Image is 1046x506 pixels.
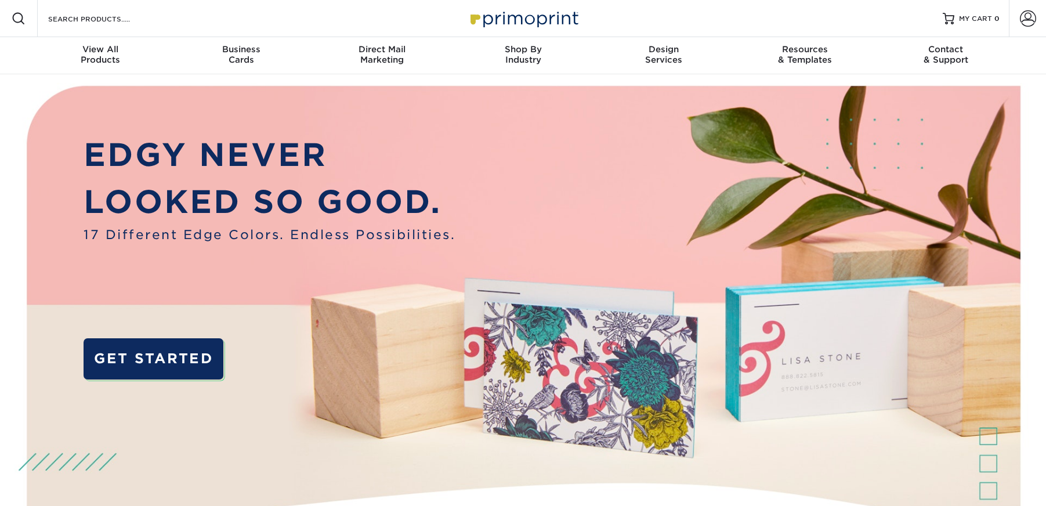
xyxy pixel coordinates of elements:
[734,44,875,55] span: Resources
[465,6,581,31] img: Primoprint
[47,12,160,26] input: SEARCH PRODUCTS.....
[171,44,312,65] div: Cards
[171,44,312,55] span: Business
[959,14,992,24] span: MY CART
[84,131,455,178] p: EDGY NEVER
[84,338,223,379] a: GET STARTED
[84,178,455,225] p: LOOKED SO GOOD.
[875,44,1016,55] span: Contact
[593,44,734,55] span: Design
[30,37,171,74] a: View AllProducts
[994,15,1000,23] span: 0
[312,44,453,65] div: Marketing
[734,44,875,65] div: & Templates
[453,44,593,65] div: Industry
[453,44,593,55] span: Shop By
[84,225,455,244] span: 17 Different Edge Colors. Endless Possibilities.
[453,37,593,74] a: Shop ByIndustry
[171,37,312,74] a: BusinessCards
[593,44,734,65] div: Services
[875,44,1016,65] div: & Support
[312,37,453,74] a: Direct MailMarketing
[30,44,171,55] span: View All
[875,37,1016,74] a: Contact& Support
[312,44,453,55] span: Direct Mail
[593,37,734,74] a: DesignServices
[734,37,875,74] a: Resources& Templates
[30,44,171,65] div: Products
